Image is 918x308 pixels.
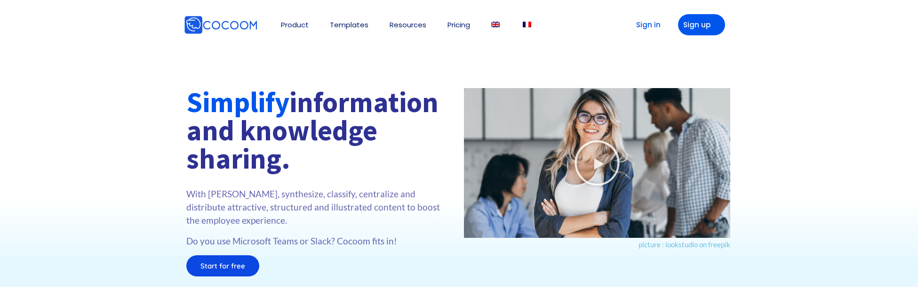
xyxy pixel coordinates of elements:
[639,240,730,249] a: picture : lookstudio on freepik
[200,262,245,269] span: Start for free
[330,21,368,28] a: Templates
[491,22,500,27] img: English
[678,14,725,35] a: Sign up
[184,16,257,34] img: Cocoom
[390,21,426,28] a: Resources
[281,21,309,28] a: Product
[186,255,259,276] a: Start for free
[186,88,455,173] h1: information and knowledge sharing.
[186,235,455,248] p: Do you use Microsoft Teams or Slack? Cocoom fits in!
[622,14,669,35] a: Sign in
[259,24,260,25] img: Cocoom
[186,84,289,120] font: Simplify
[186,187,455,227] p: With [PERSON_NAME], synthesize, classify, centralize and distribute attractive, structured and il...
[523,22,531,27] img: French
[447,21,470,28] a: Pricing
